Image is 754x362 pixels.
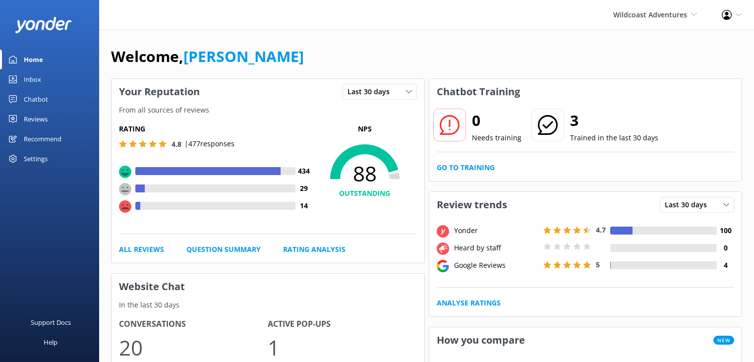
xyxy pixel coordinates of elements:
[24,50,43,69] div: Home
[112,274,424,300] h3: Website Chat
[24,129,61,149] div: Recommend
[295,166,313,177] h4: 434
[24,69,41,89] div: Inbox
[313,188,417,199] h4: OUTSTANDING
[348,86,396,97] span: Last 30 days
[613,10,687,19] span: Wildcoast Adventures
[268,318,416,331] h4: Active Pop-ups
[295,200,313,211] h4: 14
[452,242,541,253] div: Heard by staff
[112,300,424,310] p: In the last 30 days
[596,260,600,269] span: 5
[713,336,734,345] span: New
[570,109,658,132] h2: 3
[295,183,313,194] h4: 29
[112,79,207,105] h3: Your Reputation
[429,192,515,218] h3: Review trends
[452,260,541,271] div: Google Reviews
[717,225,734,236] h4: 100
[472,109,522,132] h2: 0
[429,79,527,105] h3: Chatbot Training
[472,132,522,143] p: Needs training
[717,260,734,271] h4: 4
[570,132,658,143] p: Trained in the last 30 days
[172,139,181,149] span: 4.8
[24,149,48,169] div: Settings
[24,89,48,109] div: Chatbot
[112,105,424,116] p: From all sources of reviews
[44,332,58,352] div: Help
[184,138,234,149] p: | 477 responses
[437,162,495,173] a: Go to Training
[452,225,541,236] div: Yonder
[717,242,734,253] h4: 0
[31,312,71,332] div: Support Docs
[183,46,304,66] a: [PERSON_NAME]
[119,123,313,134] h5: Rating
[437,298,501,308] a: Analyse Ratings
[596,225,606,235] span: 4.7
[283,244,346,255] a: Rating Analysis
[119,318,268,331] h4: Conversations
[313,161,417,186] span: 88
[429,327,532,353] h3: How you compare
[119,244,164,255] a: All Reviews
[665,199,713,210] span: Last 30 days
[111,45,304,68] h1: Welcome,
[186,244,261,255] a: Question Summary
[15,17,72,33] img: yonder-white-logo.png
[313,123,417,134] p: NPS
[24,109,48,129] div: Reviews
